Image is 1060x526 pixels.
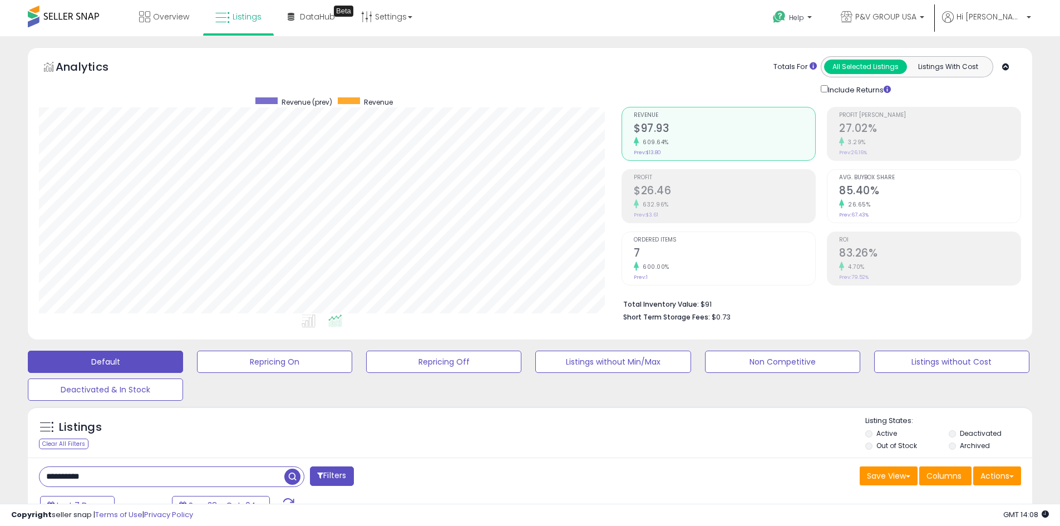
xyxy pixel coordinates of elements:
[634,274,648,281] small: Prev: 1
[919,466,972,485] button: Columns
[839,274,869,281] small: Prev: 79.52%
[189,500,256,511] span: Sep-28 - Oct-04
[839,212,869,218] small: Prev: 67.43%
[773,62,817,72] div: Totals For
[233,11,262,22] span: Listings
[789,13,804,22] span: Help
[623,297,1013,310] li: $91
[310,466,353,486] button: Filters
[11,510,193,520] div: seller snap | |
[116,501,167,512] span: Compared to:
[839,149,867,156] small: Prev: 26.16%
[957,11,1023,22] span: Hi [PERSON_NAME]
[623,299,699,309] b: Total Inventory Value:
[634,122,815,137] h2: $97.93
[960,429,1002,438] label: Deactivated
[634,237,815,243] span: Ordered Items
[634,175,815,181] span: Profit
[639,200,669,209] small: 632.96%
[772,10,786,24] i: Get Help
[28,378,183,401] button: Deactivated & In Stock
[40,496,115,515] button: Last 7 Days
[839,122,1020,137] h2: 27.02%
[874,351,1029,373] button: Listings without Cost
[634,212,658,218] small: Prev: $3.61
[57,500,101,511] span: Last 7 Days
[623,312,710,322] b: Short Term Storage Fees:
[144,509,193,520] a: Privacy Policy
[865,416,1032,426] p: Listing States:
[712,312,731,322] span: $0.73
[839,237,1020,243] span: ROI
[1003,509,1049,520] span: 2025-10-13 14:08 GMT
[906,60,989,74] button: Listings With Cost
[95,509,142,520] a: Terms of Use
[844,200,870,209] small: 26.65%
[942,11,1031,36] a: Hi [PERSON_NAME]
[824,60,907,74] button: All Selected Listings
[28,351,183,373] button: Default
[39,439,88,449] div: Clear All Filters
[334,6,353,17] div: Tooltip anchor
[839,184,1020,199] h2: 85.40%
[705,351,860,373] button: Non Competitive
[59,420,102,435] h5: Listings
[300,11,335,22] span: DataHub
[855,11,916,22] span: P&V GROUP USA
[56,59,130,77] h5: Analytics
[172,496,270,515] button: Sep-28 - Oct-04
[153,11,189,22] span: Overview
[11,509,52,520] strong: Copyright
[366,351,521,373] button: Repricing Off
[876,429,897,438] label: Active
[860,466,918,485] button: Save View
[844,138,866,146] small: 3.29%
[839,112,1020,119] span: Profit [PERSON_NAME]
[812,83,904,96] div: Include Returns
[634,149,661,156] small: Prev: $13.80
[876,441,917,450] label: Out of Stock
[634,247,815,262] h2: 7
[364,97,393,107] span: Revenue
[535,351,691,373] button: Listings without Min/Max
[960,441,990,450] label: Archived
[839,175,1020,181] span: Avg. Buybox Share
[634,112,815,119] span: Revenue
[634,184,815,199] h2: $26.46
[839,247,1020,262] h2: 83.26%
[764,2,823,36] a: Help
[844,263,865,271] small: 4.70%
[973,466,1021,485] button: Actions
[639,263,669,271] small: 600.00%
[282,97,332,107] span: Revenue (prev)
[926,470,962,481] span: Columns
[639,138,669,146] small: 609.64%
[197,351,352,373] button: Repricing On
